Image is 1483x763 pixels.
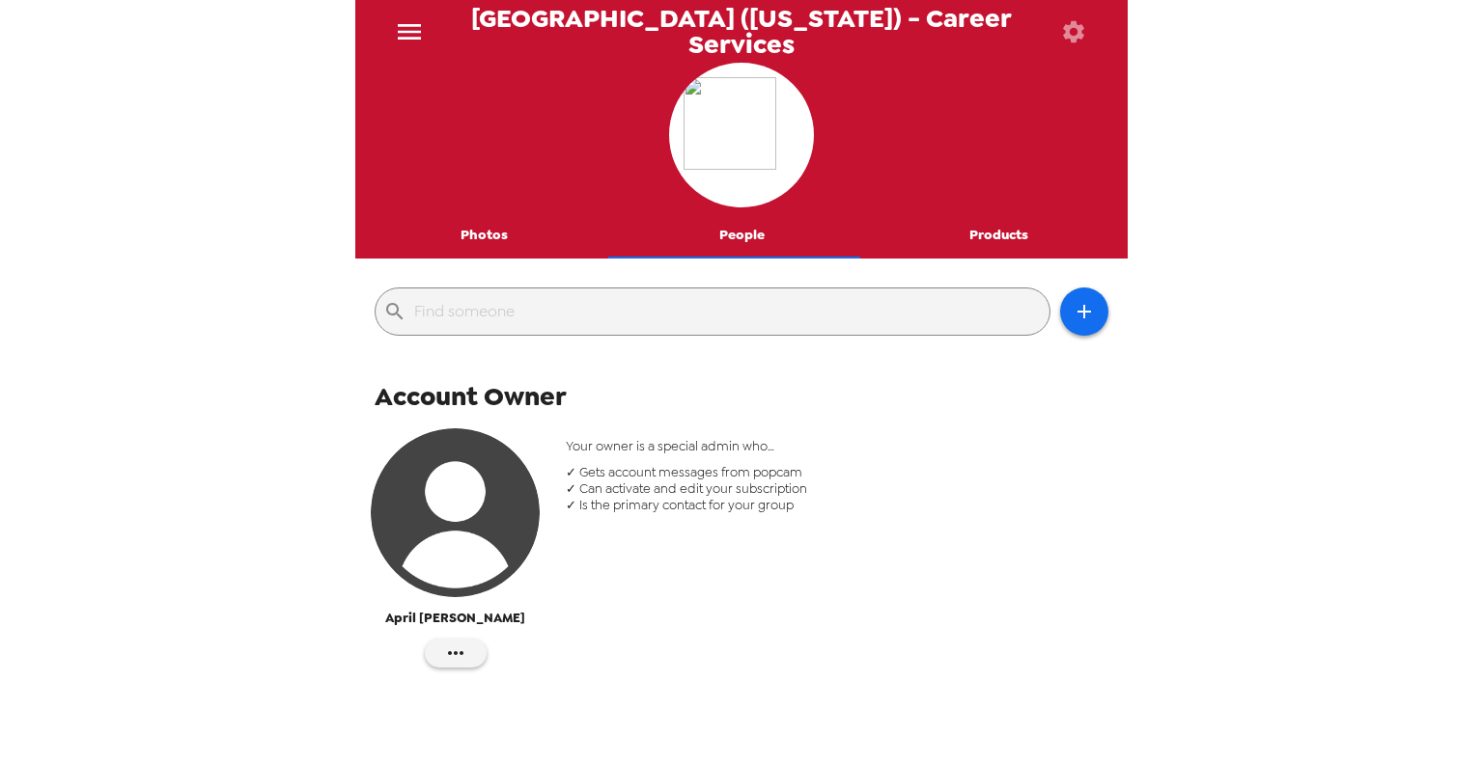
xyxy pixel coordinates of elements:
[385,607,525,629] span: April [PERSON_NAME]
[566,480,1109,497] span: ✓ Can activate and edit your subscription
[440,6,1042,57] span: [GEOGRAPHIC_DATA] ([US_STATE]) - Career Services
[684,77,799,193] img: org logo
[375,379,567,414] span: Account Owner
[566,464,1109,480] span: ✓ Gets account messages from popcam
[371,428,540,639] button: April [PERSON_NAME]
[613,212,871,259] button: People
[566,438,1109,454] span: Your owner is a special admin who…
[414,296,1042,327] input: Find someone
[355,212,613,259] button: Photos
[870,212,1128,259] button: Products
[566,497,1109,513] span: ✓ Is the primary contact for your group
